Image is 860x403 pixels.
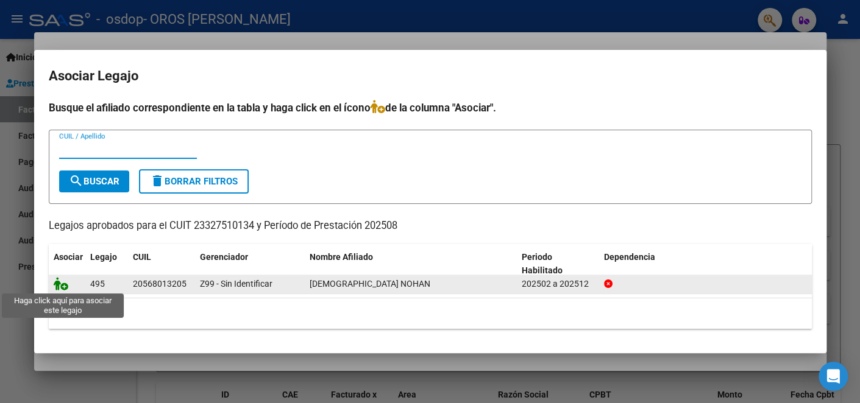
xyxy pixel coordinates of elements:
[49,219,812,234] p: Legajos aprobados para el CUIT 23327510134 y Período de Prestación 202508
[90,252,117,262] span: Legajo
[604,252,655,262] span: Dependencia
[133,277,187,291] div: 20568013205
[522,252,563,276] span: Periodo Habilitado
[200,252,248,262] span: Gerenciador
[49,244,85,284] datatable-header-cell: Asociar
[522,277,594,291] div: 202502 a 202512
[90,279,105,289] span: 495
[517,244,599,284] datatable-header-cell: Periodo Habilitado
[819,362,848,391] div: Open Intercom Messenger
[59,170,129,192] button: Buscar
[150,176,238,187] span: Borrar Filtros
[54,252,83,262] span: Asociar
[200,279,272,289] span: Z99 - Sin Identificar
[310,252,373,262] span: Nombre Afiliado
[599,244,812,284] datatable-header-cell: Dependencia
[133,252,151,262] span: CUIL
[310,279,430,289] span: CLUCHINSKY NOHAN
[139,169,249,194] button: Borrar Filtros
[150,173,165,188] mat-icon: delete
[49,100,812,116] h4: Busque el afiliado correspondiente en la tabla y haga click en el ícono de la columna "Asociar".
[85,244,128,284] datatable-header-cell: Legajo
[195,244,305,284] datatable-header-cell: Gerenciador
[49,298,812,329] div: 1 registros
[69,176,119,187] span: Buscar
[128,244,195,284] datatable-header-cell: CUIL
[49,65,812,88] h2: Asociar Legajo
[69,173,84,188] mat-icon: search
[305,244,517,284] datatable-header-cell: Nombre Afiliado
